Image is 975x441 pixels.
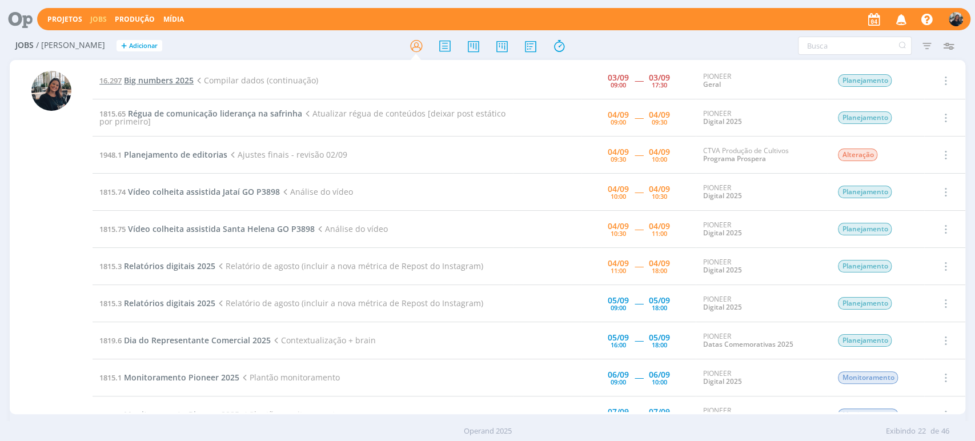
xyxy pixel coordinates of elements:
[838,260,892,272] span: Planejamento
[271,335,376,346] span: Contextualização + brain
[315,223,388,234] span: Análise do vídeo
[918,426,926,437] span: 22
[652,193,667,199] div: 10:30
[703,258,820,275] div: PIONEER
[99,372,239,383] a: 1815.1Monitoramento Pioneer 2025
[886,426,916,437] span: Exibindo
[635,149,643,160] span: -----
[635,409,643,420] span: -----
[87,15,110,24] button: Jobs
[608,148,629,156] div: 04/09
[608,259,629,267] div: 04/09
[635,186,643,197] span: -----
[635,223,643,234] span: -----
[99,75,122,86] span: 16.297
[31,71,71,111] img: M
[128,223,315,234] span: Vídeo colheita assistida Santa Helena GO P3898
[239,372,340,383] span: Plantão monitoramento
[838,74,892,87] span: Planejamento
[652,342,667,348] div: 18:00
[611,230,626,236] div: 10:30
[215,298,483,308] span: Relatório de agosto (incluir a nova métrica de Repost do Instagram)
[611,379,626,385] div: 09:00
[635,112,643,123] span: -----
[930,426,939,437] span: de
[649,74,670,82] div: 03/09
[124,149,227,160] span: Planejamento de editorias
[611,119,626,125] div: 09:00
[649,408,670,416] div: 07/09
[703,376,741,386] a: Digital 2025
[635,75,643,86] span: -----
[608,371,629,379] div: 06/09
[194,75,318,86] span: Compilar dados (continuação)
[652,379,667,385] div: 10:00
[160,15,187,24] button: Mídia
[99,409,239,420] a: 1815.1Monitoramento Pioneer 2025
[99,224,126,234] span: 1815.75
[129,42,158,50] span: Adicionar
[611,342,626,348] div: 16:00
[90,14,107,24] a: Jobs
[111,15,158,24] button: Produção
[703,265,741,275] a: Digital 2025
[611,156,626,162] div: 09:30
[838,223,892,235] span: Planejamento
[128,108,302,119] span: Régua de comunicação liderança na safrinha
[838,186,892,198] span: Planejamento
[608,296,629,304] div: 05/09
[703,302,741,312] a: Digital 2025
[838,149,877,161] span: Alteração
[649,148,670,156] div: 04/09
[635,260,643,271] span: -----
[635,335,643,346] span: -----
[163,14,184,24] a: Mídia
[99,186,280,197] a: 1815.74Vídeo colheita assistida Jataí GO P3898
[649,259,670,267] div: 04/09
[948,9,964,29] button: M
[652,82,667,88] div: 17:30
[117,40,162,52] button: +Adicionar
[15,41,34,50] span: Jobs
[703,295,820,312] div: PIONEER
[44,15,86,24] button: Projetos
[703,184,820,201] div: PIONEER
[124,335,271,346] span: Dia do Representante Comercial 2025
[611,267,626,274] div: 11:00
[280,186,353,197] span: Análise do vídeo
[99,335,271,346] a: 1819.6Dia do Representante Comercial 2025
[649,334,670,342] div: 05/09
[128,186,280,197] span: Vídeo colheita assistida Jataí GO P3898
[649,222,670,230] div: 04/09
[215,260,483,271] span: Relatório de agosto (incluir a nova métrica de Repost do Instagram)
[608,111,629,119] div: 04/09
[703,79,720,89] a: Geral
[124,75,194,86] span: Big numbers 2025
[227,149,347,160] span: Ajustes finais - revisão 02/09
[611,193,626,199] div: 10:00
[703,191,741,201] a: Digital 2025
[703,154,765,163] a: Programa Prospera
[703,110,820,126] div: PIONEER
[99,150,122,160] span: 1948.1
[611,304,626,311] div: 09:00
[838,408,898,421] span: Monitoramento
[703,370,820,386] div: PIONEER
[99,410,122,420] span: 1815.1
[124,409,239,420] span: Monitoramento Pioneer 2025
[121,40,127,52] span: +
[99,109,126,119] span: 1815.65
[838,297,892,310] span: Planejamento
[99,223,315,234] a: 1815.75Vídeo colheita assistida Santa Helena GO P3898
[115,14,155,24] a: Produção
[99,187,126,197] span: 1815.74
[608,334,629,342] div: 05/09
[703,73,820,89] div: PIONEER
[36,41,105,50] span: / [PERSON_NAME]
[838,334,892,347] span: Planejamento
[99,149,227,160] a: 1948.1Planejamento de editorias
[652,230,667,236] div: 11:00
[949,12,963,26] img: M
[99,298,122,308] span: 1815.3
[608,222,629,230] div: 04/09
